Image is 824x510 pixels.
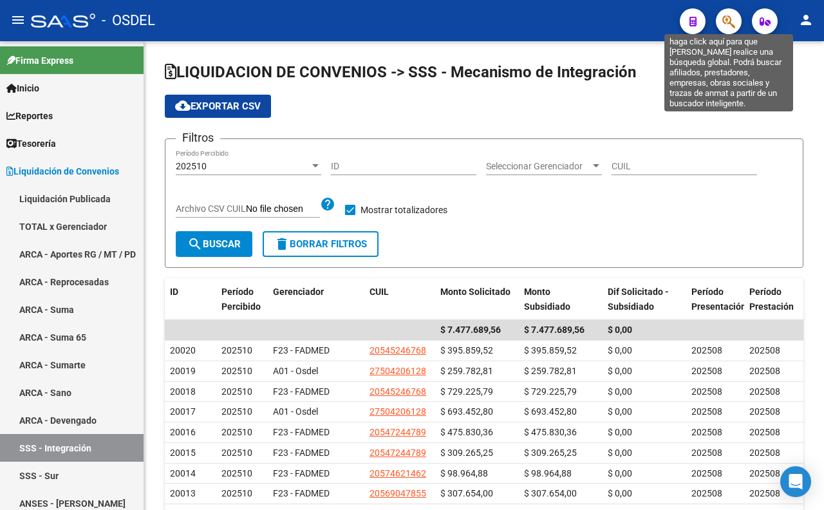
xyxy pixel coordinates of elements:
span: $ 259.782,81 [440,366,493,376]
span: 202508 [749,406,780,417]
span: 20545246768 [370,345,426,355]
span: 20545246768 [370,386,426,397]
datatable-header-cell: Monto Subsidiado [519,278,603,335]
span: 202508 [749,488,780,498]
datatable-header-cell: Gerenciador [268,278,364,335]
span: F23 - FADMED [273,345,330,355]
mat-icon: search [187,236,203,252]
span: 20547244789 [370,448,426,458]
span: 20017 [170,406,196,417]
span: $ 7.477.689,56 [440,325,501,335]
span: 202508 [749,386,780,397]
span: 20547244789 [370,427,426,437]
span: A01 - Osdel [273,406,318,417]
span: $ 693.452,80 [440,406,493,417]
span: 20015 [170,448,196,458]
span: - OSDEL [102,6,155,35]
span: $ 259.782,81 [524,366,577,376]
span: 20569047855 [370,488,426,498]
span: 202510 [221,366,252,376]
span: CUIL [370,287,389,297]
span: 202508 [749,448,780,458]
span: $ 0,00 [608,325,632,335]
span: 202510 [176,161,207,171]
datatable-header-cell: CUIL [364,278,435,335]
span: 202508 [749,427,780,437]
span: 202508 [691,488,722,498]
button: Exportar CSV [165,95,271,118]
span: Período Presentación [691,287,746,312]
span: 20014 [170,468,196,478]
span: $ 309.265,25 [440,448,493,458]
div: Open Intercom Messenger [780,466,811,497]
span: 202508 [691,345,722,355]
span: $ 729.225,79 [440,386,493,397]
span: Exportar CSV [175,100,261,112]
span: Tesorería [6,137,56,151]
span: Monto Solicitado [440,287,510,297]
mat-icon: person [798,12,814,28]
mat-icon: menu [10,12,26,28]
span: 202508 [691,427,722,437]
span: 202508 [691,406,722,417]
button: Borrar Filtros [263,231,379,257]
span: $ 0,00 [608,488,632,498]
span: 20020 [170,345,196,355]
span: $ 395.859,52 [524,345,577,355]
input: Archivo CSV CUIL [246,203,320,215]
span: 202508 [749,345,780,355]
span: 20018 [170,386,196,397]
span: $ 0,00 [608,427,632,437]
span: $ 395.859,52 [440,345,493,355]
span: ID [170,287,178,297]
mat-icon: help [320,196,335,212]
datatable-header-cell: ID [165,278,216,335]
span: LIQUIDACION DE CONVENIOS -> SSS - Mecanismo de Integración [165,63,636,81]
span: Inicio [6,81,39,95]
span: F23 - FADMED [273,488,330,498]
span: 20013 [170,488,196,498]
span: Archivo CSV CUIL [176,203,246,214]
span: 27504206128 [370,366,426,376]
span: 202508 [749,366,780,376]
span: $ 0,00 [608,448,632,458]
span: 202508 [749,468,780,478]
span: Buscar [187,238,241,250]
mat-icon: delete [274,236,290,252]
span: $ 0,00 [608,406,632,417]
span: $ 0,00 [608,366,632,376]
datatable-header-cell: Período Prestación [744,278,802,335]
span: 20016 [170,427,196,437]
mat-icon: cloud_download [175,98,191,113]
span: 27504206128 [370,406,426,417]
span: $ 475.830,36 [440,427,493,437]
span: $ 309.265,25 [524,448,577,458]
span: Reportes [6,109,53,123]
span: $ 693.452,80 [524,406,577,417]
span: Período Percibido [221,287,261,312]
span: 20574621462 [370,468,426,478]
h3: Filtros [176,129,220,147]
span: 202510 [221,427,252,437]
span: 202508 [691,366,722,376]
span: Firma Express [6,53,73,68]
span: $ 7.477.689,56 [524,325,585,335]
span: $ 307.654,00 [524,488,577,498]
span: 202510 [221,386,252,397]
span: 202510 [221,488,252,498]
span: 202510 [221,468,252,478]
span: 202508 [691,386,722,397]
span: Borrar Filtros [274,238,367,250]
span: $ 729.225,79 [524,386,577,397]
datatable-header-cell: Período Percibido [216,278,268,335]
span: 202508 [691,468,722,478]
button: Buscar [176,231,252,257]
span: F23 - FADMED [273,427,330,437]
span: Liquidación de Convenios [6,164,119,178]
span: F23 - FADMED [273,386,330,397]
datatable-header-cell: Período Presentación [686,278,744,335]
span: $ 98.964,88 [440,468,488,478]
span: Monto Subsidiado [524,287,570,312]
span: $ 0,00 [608,345,632,355]
span: A01 - Osdel [273,366,318,376]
